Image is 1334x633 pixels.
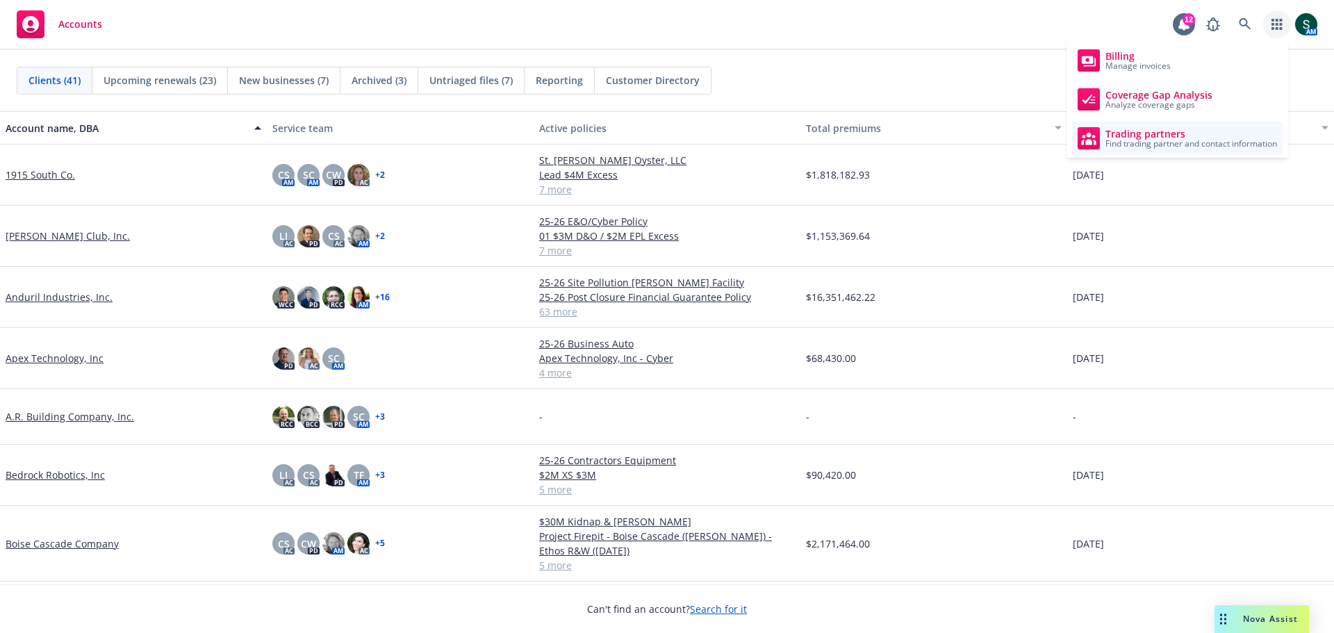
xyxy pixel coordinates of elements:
span: Coverage Gap Analysis [1105,90,1212,101]
img: photo [347,164,370,186]
span: [DATE] [1073,229,1104,243]
span: $16,351,462.22 [806,290,875,304]
span: $1,818,182.93 [806,167,870,182]
button: Active policies [534,111,800,145]
span: SC [303,167,315,182]
span: [DATE] [1073,167,1104,182]
span: Reporting [536,73,583,88]
a: Lead $4M Excess [539,167,795,182]
span: - [806,409,809,424]
a: Billing [1072,44,1283,77]
img: photo [272,347,295,370]
a: 7 more [539,182,795,197]
span: Find trading partner and contact information [1105,140,1277,148]
span: CW [301,536,316,551]
span: [DATE] [1073,468,1104,482]
a: 1915 South Co. [6,167,75,182]
div: Total premiums [806,121,1046,135]
a: + 2 [375,171,385,179]
span: - [1073,409,1076,424]
span: [DATE] [1073,536,1104,551]
div: Service team [272,121,528,135]
span: $68,430.00 [806,351,856,365]
div: Account name, DBA [6,121,246,135]
span: Can't find an account? [587,602,747,616]
div: Drag to move [1214,605,1232,633]
span: Trading partners [1105,129,1277,140]
button: Total premiums [800,111,1067,145]
img: photo [322,532,345,554]
img: photo [297,225,320,247]
a: Project Firepit - Boise Cascade ([PERSON_NAME]) - Ethos R&W ([DATE]) [539,529,795,558]
img: photo [322,286,345,309]
div: 12 [1183,13,1195,26]
span: Nova Assist [1243,613,1298,625]
a: Anduril Industries, Inc. [6,290,113,304]
span: TF [354,468,364,482]
span: $90,420.00 [806,468,856,482]
a: 25-26 Post Closure Financial Guarantee Policy [539,290,795,304]
div: Active policies [539,121,795,135]
a: 5 more [539,482,795,497]
img: photo [1295,13,1317,35]
span: CS [278,536,290,551]
a: Trading partners [1072,122,1283,155]
a: $30M Kidnap & [PERSON_NAME] [539,514,795,529]
img: photo [347,532,370,554]
img: photo [322,464,345,486]
img: photo [347,225,370,247]
a: Search for it [690,602,747,616]
a: 25-26 Contractors Equipment [539,453,795,468]
a: 25-26 E&O/Cyber Policy [539,214,795,229]
button: Nova Assist [1214,605,1309,633]
span: CS [303,468,315,482]
img: photo [297,406,320,428]
a: 4 more [539,365,795,380]
span: [DATE] [1073,351,1104,365]
a: $2M XS $3M [539,468,795,482]
a: + 5 [375,539,385,548]
img: photo [347,286,370,309]
span: Accounts [58,19,102,30]
span: Billing [1105,51,1171,62]
a: St. [PERSON_NAME] Oyster, LLC [539,153,795,167]
a: 01 $3M D&O / $2M EPL Excess [539,229,795,243]
span: Analyze coverage gaps [1105,101,1212,109]
a: + 3 [375,471,385,479]
img: photo [322,406,345,428]
span: - [539,409,543,424]
a: Switch app [1263,10,1291,38]
a: Search [1231,10,1259,38]
img: photo [272,286,295,309]
span: CS [328,229,340,243]
a: + 2 [375,232,385,240]
span: Untriaged files (7) [429,73,513,88]
span: CW [326,167,341,182]
a: Report a Bug [1199,10,1227,38]
a: 25-26 Business Auto [539,336,795,351]
a: 63 more [539,304,795,319]
a: Bedrock Robotics, Inc [6,468,105,482]
span: SC [328,351,340,365]
span: LI [279,468,288,482]
span: $2,171,464.00 [806,536,870,551]
a: 25-26 Site Pollution [PERSON_NAME] Facility [539,275,795,290]
span: Customer Directory [606,73,700,88]
span: SC [353,409,365,424]
a: Apex Technology, Inc - Cyber [539,351,795,365]
button: Service team [267,111,534,145]
span: $1,153,369.64 [806,229,870,243]
a: A.R. Building Company, Inc. [6,409,134,424]
span: LI [279,229,288,243]
a: 5 more [539,558,795,573]
img: photo [297,347,320,370]
span: Manage invoices [1105,62,1171,70]
span: CS [278,167,290,182]
a: Accounts [11,5,108,44]
a: + 3 [375,413,385,421]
